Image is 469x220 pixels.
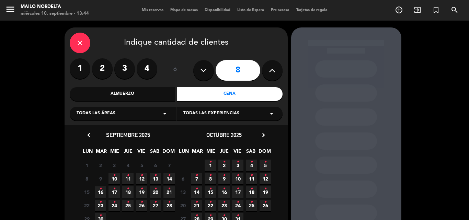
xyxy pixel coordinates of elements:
i: • [113,197,115,208]
span: MIE [205,147,216,159]
span: 12 [260,173,271,184]
span: 10 [232,173,243,184]
span: VIE [232,147,243,159]
span: 20 [177,200,188,211]
span: 7 [191,173,202,184]
i: arrow_drop_down [161,109,169,118]
i: • [223,170,225,181]
i: • [168,183,170,194]
div: Indique cantidad de clientes [70,33,283,53]
span: 2 [218,160,230,171]
label: 2 [92,58,113,79]
i: close [76,39,84,47]
i: • [168,170,170,181]
span: 24 [108,200,120,211]
i: • [209,183,211,194]
span: 21 [191,200,202,211]
span: Lista de Espera [234,8,267,12]
span: SAB [245,147,256,159]
span: 23 [95,200,106,211]
span: 21 [163,186,175,198]
span: 11 [122,173,134,184]
span: Todas las áreas [77,110,115,117]
i: • [99,183,102,194]
span: MAR [95,147,107,159]
span: LUN [82,147,93,159]
i: • [154,170,157,181]
i: • [250,183,253,194]
i: • [237,157,239,167]
span: DOM [162,147,174,159]
i: • [237,183,239,194]
span: 24 [232,200,243,211]
span: MAR [192,147,203,159]
i: • [127,197,129,208]
i: • [264,157,266,167]
span: 8 [81,173,92,184]
i: menu [5,4,15,14]
span: 23 [218,200,230,211]
i: • [127,170,129,181]
span: 3 [232,160,243,171]
i: • [264,170,266,181]
div: Almuerzo [70,87,175,101]
i: chevron_right [260,131,267,139]
i: • [223,183,225,194]
span: MIE [109,147,120,159]
i: • [195,183,198,194]
span: 17 [108,186,120,198]
span: 16 [95,186,106,198]
span: 1 [205,160,216,171]
i: • [99,197,102,208]
i: • [154,183,157,194]
span: JUE [218,147,230,159]
div: ó [164,58,186,82]
span: SAB [149,147,160,159]
i: chevron_left [85,131,92,139]
span: Pre-acceso [267,8,293,12]
i: exit_to_app [413,6,422,14]
i: • [140,197,143,208]
span: VIE [136,147,147,159]
i: • [154,197,157,208]
i: • [209,170,211,181]
span: 22 [205,200,216,211]
i: • [127,183,129,194]
span: 7 [163,160,175,171]
span: 13 [177,186,188,198]
span: 6 [177,173,188,184]
span: DOM [259,147,270,159]
i: • [140,183,143,194]
span: octubre 2025 [206,131,242,138]
span: 27 [150,200,161,211]
span: 6 [150,160,161,171]
div: Mailo Nordelta [21,3,89,10]
span: 26 [136,200,147,211]
span: 10 [108,173,120,184]
i: • [209,197,211,208]
i: • [140,170,143,181]
span: 2 [95,160,106,171]
span: JUE [122,147,134,159]
span: 28 [163,200,175,211]
span: 22 [81,200,92,211]
i: search [450,6,459,14]
span: 26 [260,200,271,211]
span: 14 [163,173,175,184]
span: 17 [232,186,243,198]
i: • [113,170,115,181]
span: 12 [136,173,147,184]
span: 4 [122,160,134,171]
label: 3 [114,58,135,79]
i: • [168,197,170,208]
span: 25 [246,200,257,211]
span: 19 [260,186,271,198]
label: 4 [137,58,157,79]
i: • [250,197,253,208]
span: Mis reservas [138,8,167,12]
label: 1 [70,58,90,79]
i: • [113,183,115,194]
span: 15 [205,186,216,198]
span: 8 [205,173,216,184]
i: • [250,157,253,167]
